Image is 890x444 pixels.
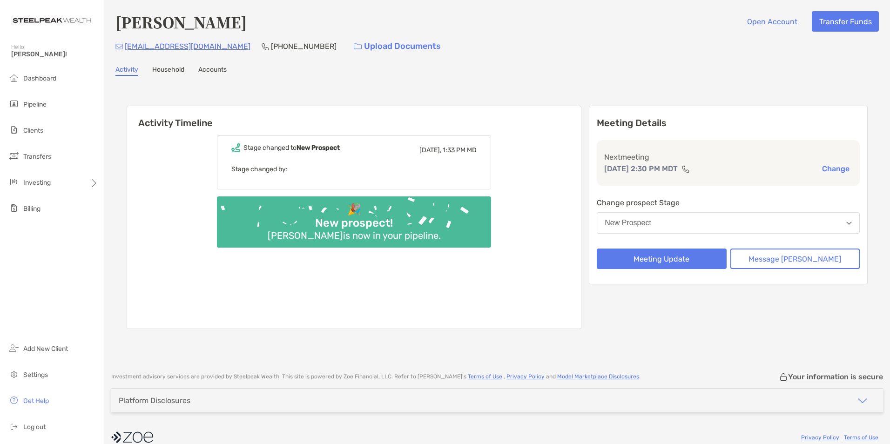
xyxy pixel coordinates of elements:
[8,369,20,380] img: settings icon
[23,345,68,353] span: Add New Client
[597,249,726,269] button: Meeting Update
[354,43,362,50] img: button icon
[271,40,337,52] p: [PHONE_NUMBER]
[348,36,447,56] a: Upload Documents
[311,216,397,230] div: New prospect!
[605,219,651,227] div: New Prospect
[604,163,678,175] p: [DATE] 2:30 PM MDT
[812,11,879,32] button: Transfer Funds
[597,197,860,209] p: Change prospect Stage
[23,127,43,135] span: Clients
[23,371,48,379] span: Settings
[8,395,20,406] img: get-help icon
[23,423,46,431] span: Log out
[8,421,20,432] img: logout icon
[8,202,20,214] img: billing icon
[8,150,20,161] img: transfers icon
[262,43,269,50] img: Phone Icon
[115,66,138,76] a: Activity
[198,66,227,76] a: Accounts
[604,151,852,163] p: Next meeting
[11,4,93,37] img: Zoe Logo
[152,66,184,76] a: Household
[419,146,441,154] span: [DATE],
[8,124,20,135] img: clients icon
[506,373,545,380] a: Privacy Policy
[740,11,804,32] button: Open Account
[127,106,581,128] h6: Activity Timeline
[231,143,240,152] img: Event icon
[115,11,247,33] h4: [PERSON_NAME]
[730,249,860,269] button: Message [PERSON_NAME]
[857,395,868,406] img: icon arrow
[111,373,641,380] p: Investment advisory services are provided by Steelpeak Wealth . This site is powered by Zoe Finan...
[115,44,123,49] img: Email Icon
[264,230,445,241] div: [PERSON_NAME] is now in your pipeline.
[468,373,502,380] a: Terms of Use
[11,50,98,58] span: [PERSON_NAME]!
[231,163,477,175] p: Stage changed by:
[23,153,51,161] span: Transfers
[8,72,20,83] img: dashboard icon
[8,343,20,354] img: add_new_client icon
[23,101,47,108] span: Pipeline
[844,434,878,441] a: Terms of Use
[344,203,365,216] div: 🎉
[23,74,56,82] span: Dashboard
[23,397,49,405] span: Get Help
[297,144,340,152] b: New Prospect
[125,40,250,52] p: [EMAIL_ADDRESS][DOMAIN_NAME]
[801,434,839,441] a: Privacy Policy
[23,179,51,187] span: Investing
[23,205,40,213] span: Billing
[846,222,852,225] img: Open dropdown arrow
[217,196,491,240] img: Confetti
[243,144,340,152] div: Stage changed to
[819,164,852,174] button: Change
[119,396,190,405] div: Platform Disclosures
[681,165,690,173] img: communication type
[597,117,860,129] p: Meeting Details
[8,176,20,188] img: investing icon
[443,146,477,154] span: 1:33 PM MD
[597,212,860,234] button: New Prospect
[557,373,639,380] a: Model Marketplace Disclosures
[8,98,20,109] img: pipeline icon
[788,372,883,381] p: Your information is secure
